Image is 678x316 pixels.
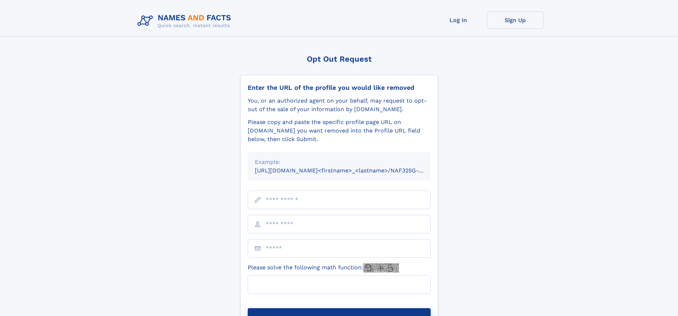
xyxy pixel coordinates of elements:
[240,55,438,63] div: Opt Out Request
[255,158,424,166] div: Example:
[248,84,431,92] div: Enter the URL of the profile you would like removed
[248,263,399,273] label: Please solve the following math function:
[248,118,431,144] div: Please copy and paste the specific profile page URL on [DOMAIN_NAME] you want removed into the Pr...
[430,11,487,29] a: Log In
[255,167,444,174] small: [URL][DOMAIN_NAME]<firstname>_<lastname>/NAF325G-xxxxxxxx
[487,11,544,29] a: Sign Up
[248,97,431,114] div: You, or an authorized agent on your behalf, may request to opt-out of the sale of your informatio...
[135,11,237,31] img: Logo Names and Facts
